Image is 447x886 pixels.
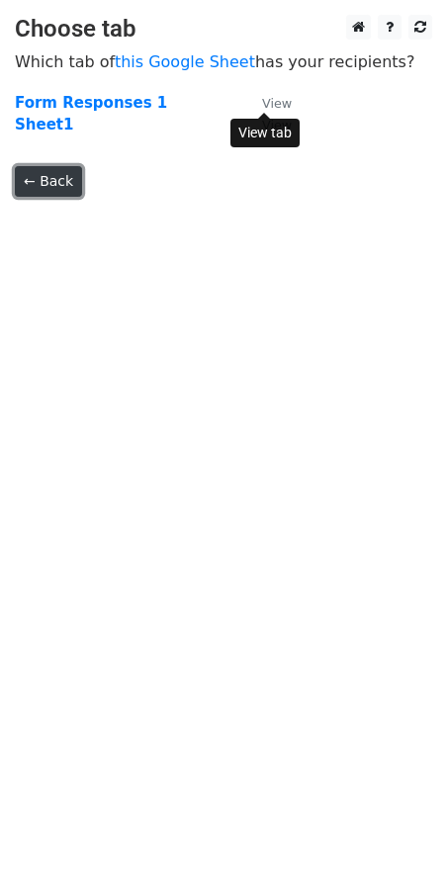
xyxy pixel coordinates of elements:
[15,116,73,133] a: Sheet1
[348,791,447,886] iframe: Chat Widget
[15,166,82,197] a: ← Back
[15,94,167,112] a: Form Responses 1
[242,94,292,112] a: View
[115,52,255,71] a: this Google Sheet
[15,51,432,72] p: Which tab of has your recipients?
[262,96,292,111] small: View
[230,119,300,147] div: View tab
[15,15,432,44] h3: Choose tab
